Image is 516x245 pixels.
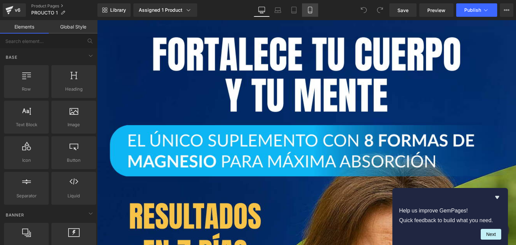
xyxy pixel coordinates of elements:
span: Row [6,86,47,93]
span: PROUCTO 1 [31,10,58,15]
div: v6 [13,6,22,14]
a: v6 [3,3,26,17]
span: Liquid [53,192,94,199]
span: Button [53,157,94,164]
a: Laptop [270,3,286,17]
button: Publish [456,3,497,17]
span: Text Block [6,121,47,128]
button: Undo [357,3,371,17]
a: Desktop [254,3,270,17]
button: Redo [373,3,387,17]
span: Publish [464,7,481,13]
a: Preview [419,3,454,17]
button: More [500,3,513,17]
span: Base [5,54,18,60]
span: Preview [427,7,445,14]
a: Product Pages [31,3,97,9]
a: Tablet [286,3,302,17]
span: Save [397,7,408,14]
button: Next question [481,229,501,240]
p: Quick feedback to build what you need. [399,217,501,224]
div: Help us improve GemPages! [399,193,501,240]
div: Assigned 1 Product [139,7,192,13]
span: Separator [6,192,47,199]
span: Icon [6,157,47,164]
a: Mobile [302,3,318,17]
span: Heading [53,86,94,93]
button: Hide survey [493,193,501,201]
span: Banner [5,212,25,218]
h2: Help us improve GemPages! [399,207,501,215]
span: Image [53,121,94,128]
a: Global Style [49,20,97,34]
span: Library [110,7,126,13]
a: New Library [97,3,131,17]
